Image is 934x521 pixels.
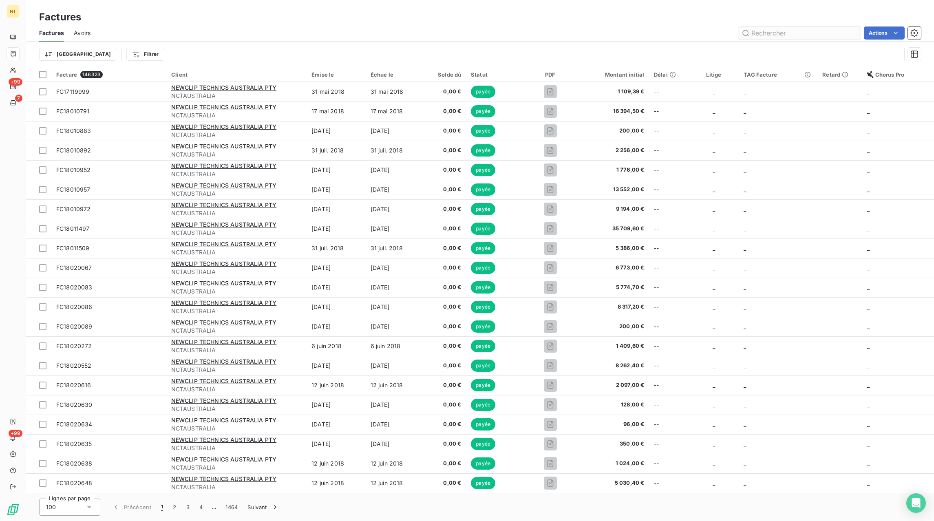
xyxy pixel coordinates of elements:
[307,219,366,238] td: [DATE]
[713,264,715,271] span: _
[744,245,746,252] span: _
[649,395,689,415] td: --
[471,379,495,391] span: payée
[867,147,870,154] span: _
[307,199,366,219] td: [DATE]
[171,327,302,335] span: NCTAUSTRALIA
[429,166,461,174] span: 0,00 €
[471,477,495,489] span: payée
[867,205,870,212] span: _
[171,209,302,217] span: NCTAUSTRALIA
[307,141,366,160] td: 31 juil. 2018
[107,499,156,516] button: Précédent
[171,358,277,365] span: NEWCLIP TECHNICS AUSTRALIA PTY
[366,454,425,473] td: 12 juin 2018
[744,382,746,389] span: _
[307,454,366,473] td: 12 juin 2018
[580,459,644,468] span: 1 024,00 €
[471,125,495,137] span: payée
[171,162,277,169] span: NEWCLIP TECHNICS AUSTRALIA PTY
[580,166,644,174] span: 1 776,00 €
[867,440,870,447] span: _
[649,454,689,473] td: --
[580,322,644,331] span: 200,00 €
[429,420,461,428] span: 0,00 €
[171,319,277,326] span: NEWCLIP TECHNICS AUSTRALIA PTY
[867,88,870,95] span: _
[471,183,495,196] span: payée
[171,190,302,198] span: NCTAUSTRALIA
[221,499,243,516] button: 1464
[366,238,425,258] td: 31 juil. 2018
[580,185,644,194] span: 13 552,00 €
[713,166,715,173] span: _
[649,102,689,121] td: --
[56,342,92,349] span: FC18020272
[171,123,277,130] span: NEWCLIP TECHNICS AUSTRALIA PTY
[580,283,644,291] span: 5 774,70 €
[867,71,929,78] div: Chorus Pro
[429,107,461,115] span: 0,00 €
[744,342,746,349] span: _
[649,82,689,102] td: --
[713,362,715,369] span: _
[56,108,90,115] span: FC18010791
[713,108,715,115] span: _
[530,71,570,78] div: PDF
[7,503,20,516] img: Logo LeanPay
[171,405,302,413] span: NCTAUSTRALIA
[713,460,715,467] span: _
[366,356,425,375] td: [DATE]
[171,221,277,228] span: NEWCLIP TECHNICS AUSTRALIA PTY
[429,146,461,155] span: 0,00 €
[74,29,91,37] span: Avoirs
[580,303,644,311] span: 8 317,20 €
[649,219,689,238] td: --
[171,346,302,354] span: NCTAUSTRALIA
[208,501,221,514] span: …
[649,317,689,336] td: --
[126,48,164,61] button: Filtrer
[171,111,302,119] span: NCTAUSTRALIA
[649,258,689,278] td: --
[471,399,495,411] span: payée
[307,102,366,121] td: 17 mai 2018
[867,421,870,428] span: _
[366,141,425,160] td: 31 juil. 2018
[471,457,495,470] span: payée
[366,415,425,434] td: [DATE]
[580,127,644,135] span: 200,00 €
[429,88,461,96] span: 0,00 €
[580,244,644,252] span: 5 386,00 €
[171,182,277,189] span: NEWCLIP TECHNICS AUSTRALIA PTY
[168,499,181,516] button: 2
[56,147,91,154] span: FC18010892
[580,205,644,213] span: 9 194,00 €
[867,245,870,252] span: _
[649,180,689,199] td: --
[366,375,425,395] td: 12 juin 2018
[580,146,644,155] span: 2 256,00 €
[366,317,425,336] td: [DATE]
[56,440,92,447] span: FC18020635
[744,421,746,428] span: _
[171,170,302,178] span: NCTAUSTRALIA
[171,241,277,247] span: NEWCLIP TECHNICS AUSTRALIA PTY
[713,323,715,330] span: _
[867,460,870,467] span: _
[713,127,715,134] span: _
[56,264,92,271] span: FC18020067
[171,397,277,404] span: NEWCLIP TECHNICS AUSTRALIA PTY
[471,438,495,450] span: payée
[744,460,746,467] span: _
[171,378,277,384] span: NEWCLIP TECHNICS AUSTRALIA PTY
[649,199,689,219] td: --
[429,322,461,331] span: 0,00 €
[744,303,746,310] span: _
[471,418,495,430] span: payée
[429,127,461,135] span: 0,00 €
[744,147,746,154] span: _
[867,186,870,193] span: _
[867,166,870,173] span: _
[171,444,302,452] span: NCTAUSTRALIA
